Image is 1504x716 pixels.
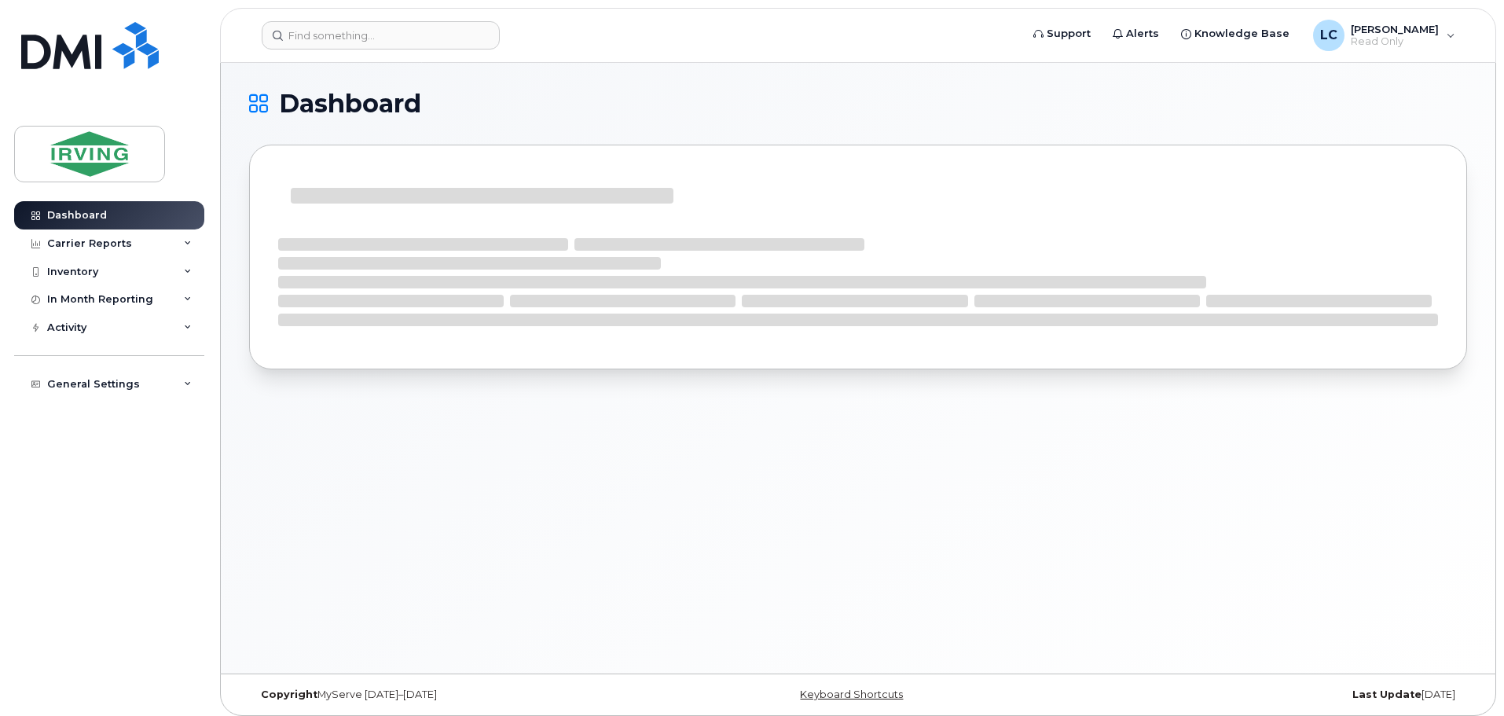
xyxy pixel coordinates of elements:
a: Keyboard Shortcuts [800,688,903,700]
div: [DATE] [1061,688,1467,701]
strong: Last Update [1352,688,1421,700]
span: Dashboard [279,92,421,116]
div: MyServe [DATE]–[DATE] [249,688,655,701]
strong: Copyright [261,688,317,700]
